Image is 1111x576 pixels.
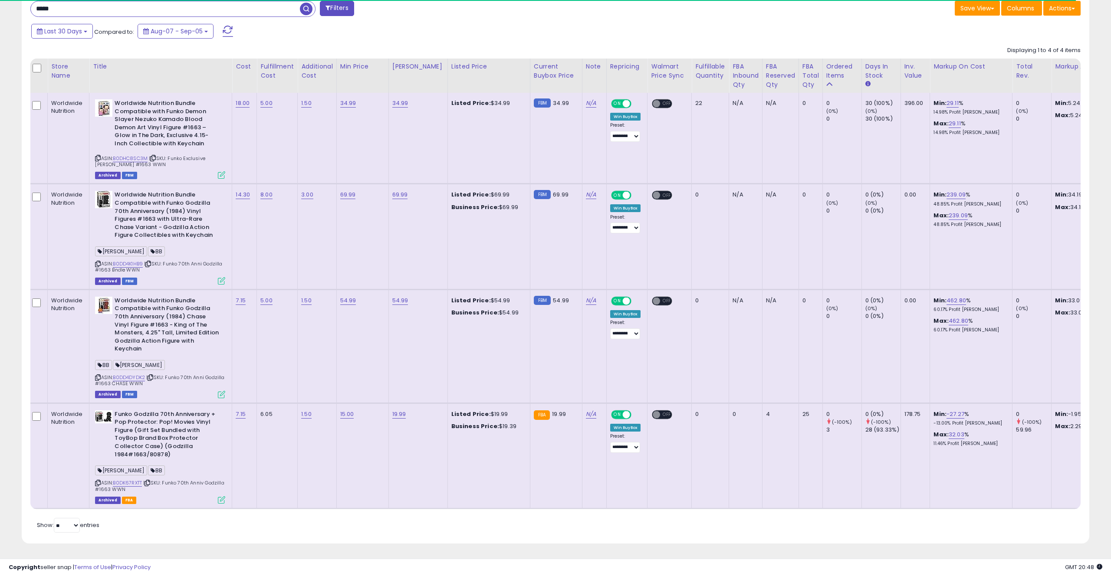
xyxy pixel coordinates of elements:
a: 29.11 [949,119,961,128]
a: 34.99 [392,99,408,108]
a: Privacy Policy [112,563,151,571]
a: 54.99 [392,296,408,305]
div: [PERSON_NAME] [392,62,444,71]
a: 7.15 [236,296,246,305]
div: 30 (100%) [865,115,901,123]
b: Max: [934,211,949,219]
small: (0%) [1016,200,1028,206]
small: (-100%) [1022,419,1042,425]
div: 0 (0%) [865,410,901,418]
b: Min: [934,296,947,304]
div: Win BuyBox [610,113,641,121]
span: OFF [630,100,644,108]
div: Preset: [610,214,641,234]
p: 14.98% Profit [PERSON_NAME] [934,130,1006,136]
a: N/A [586,190,596,199]
a: 15.00 [340,410,354,419]
small: (0%) [1016,305,1028,312]
div: 0 [826,297,861,304]
p: 60.17% Profit [PERSON_NAME] [934,307,1006,313]
a: 32.03 [949,430,964,439]
div: Preset: [610,122,641,142]
div: Markup on Cost [934,62,1009,71]
img: 51KUJpohEUL._SL40_.jpg [95,191,112,208]
div: Preset: [610,433,641,453]
p: 60.17% Profit [PERSON_NAME] [934,327,1006,333]
b: Listed Price: [451,99,491,107]
button: Actions [1043,1,1081,16]
div: 59.96 [1016,426,1051,434]
a: B0DD4DYDK2 [113,374,145,381]
a: 239.09 [947,190,966,199]
div: seller snap | | [9,563,151,572]
span: [PERSON_NAME] [95,246,147,256]
span: FBM [122,278,138,285]
div: 0 (0%) [865,207,901,215]
b: Listed Price: [451,296,491,304]
small: (-100%) [871,419,891,425]
p: 14.98% Profit [PERSON_NAME] [934,109,1006,115]
div: Fulfillment Cost [260,62,294,80]
b: Worldwide Nutrition Bundle Compatible with Funko Godzilla 70th Anniversary (1984) Vinyl Figures #... [115,191,220,241]
div: Cost [236,62,253,71]
div: $54.99 [451,297,523,304]
div: Total Rev. [1016,62,1048,80]
small: (0%) [826,305,838,312]
strong: Min: [1055,410,1068,418]
a: 3.00 [301,190,313,199]
b: Min: [934,410,947,418]
span: [PERSON_NAME] [113,360,165,370]
div: % [934,212,1006,228]
div: 22 [695,99,722,107]
a: N/A [586,99,596,108]
div: $69.99 [451,191,523,199]
p: 48.85% Profit [PERSON_NAME] [934,201,1006,207]
p: 48.85% Profit [PERSON_NAME] [934,222,1006,228]
b: Listed Price: [451,190,491,199]
div: 0 [1016,115,1051,123]
a: -27.27 [947,410,964,419]
strong: Min: [1055,296,1068,304]
div: Worldwide Nutrition [51,191,82,206]
b: Min: [934,190,947,199]
span: BB [95,360,112,370]
div: 0 [1016,312,1051,320]
span: Aug-07 - Sep-05 [151,27,203,36]
div: Note [586,62,603,71]
a: B0DD4K1HB9 [113,260,143,268]
div: N/A [766,99,792,107]
span: 19.99 [552,410,566,418]
strong: Copyright [9,563,40,571]
a: 69.99 [340,190,356,199]
span: OFF [630,411,644,418]
div: 30 (100%) [865,99,901,107]
b: Business Price: [451,308,499,317]
a: 34.99 [340,99,356,108]
div: 0 [1016,207,1051,215]
span: BB [148,246,164,256]
small: (0%) [826,108,838,115]
a: 8.00 [260,190,273,199]
small: (0%) [865,108,878,115]
div: % [934,410,1006,426]
b: Funko Godzilla 70th Anniversary + Pop Protector: Pop! Movies Vinyl Figure (Gift Set Bundled with ... [115,410,220,461]
div: N/A [766,191,792,199]
a: 14.30 [236,190,250,199]
a: B0DHC8SC3M [113,155,148,162]
div: Displaying 1 to 4 of 4 items [1007,46,1081,55]
button: Last 30 Days [31,24,93,39]
a: 7.15 [236,410,246,419]
a: 18.00 [236,99,250,108]
button: Save View [955,1,1000,16]
div: Worldwide Nutrition [51,410,82,426]
span: ON [612,411,623,418]
span: Listings that have been deleted from Seller Central [95,172,120,179]
div: % [934,99,1006,115]
strong: Max: [1055,203,1070,211]
span: 69.99 [553,190,569,199]
div: % [934,297,1006,313]
div: ASIN: [95,99,225,178]
a: 1.50 [301,99,312,108]
div: ASIN: [95,297,225,397]
div: Additional Cost [301,62,333,80]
